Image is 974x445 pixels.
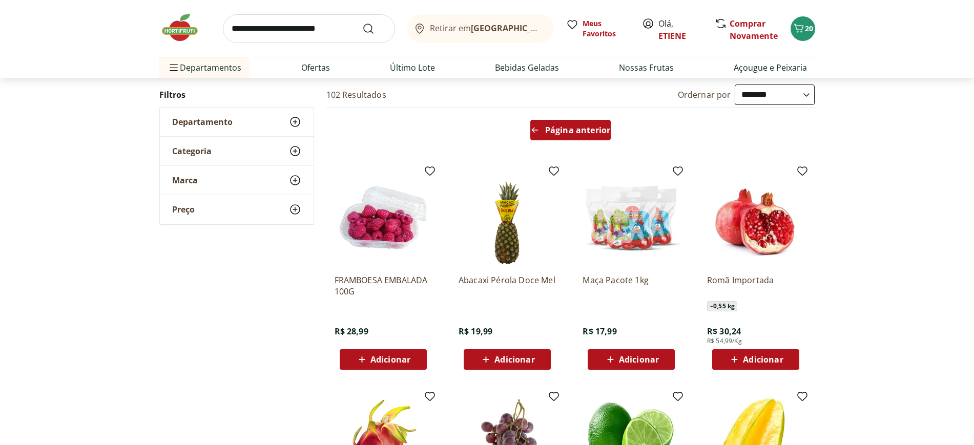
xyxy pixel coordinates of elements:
a: Ofertas [301,61,330,74]
a: ETIENE [658,30,686,41]
a: Bebidas Geladas [495,61,559,74]
a: Comprar Novamente [730,18,778,41]
a: Nossas Frutas [619,61,674,74]
a: FRAMBOESA EMBALADA 100G [335,274,432,297]
span: R$ 30,24 [707,326,741,337]
a: Meus Favoritos [566,18,630,39]
span: Categoria [172,146,212,156]
button: Departamento [160,108,314,136]
img: FRAMBOESA EMBALADA 100G [335,169,432,266]
input: search [223,14,395,43]
a: Maça Pacote 1kg [583,274,680,297]
span: Marca [172,175,198,185]
button: Adicionar [340,349,427,370]
button: Submit Search [362,23,387,35]
span: Retirar em [430,24,543,33]
span: Página anterior [545,126,610,134]
span: Adicionar [370,355,410,364]
button: Adicionar [588,349,675,370]
button: Categoria [160,137,314,165]
button: Menu [168,55,180,80]
img: Abacaxi Pérola Doce Mel [459,169,556,266]
button: Carrinho [791,16,815,41]
button: Adicionar [712,349,799,370]
button: Marca [160,166,314,195]
span: Olá, [658,17,704,42]
h2: 102 Resultados [326,89,386,100]
button: Retirar em[GEOGRAPHIC_DATA]/[GEOGRAPHIC_DATA] [407,14,554,43]
b: [GEOGRAPHIC_DATA]/[GEOGRAPHIC_DATA] [471,23,644,34]
svg: Arrow Left icon [531,126,539,134]
span: Departamentos [168,55,241,80]
img: Romã Importada [707,169,804,266]
img: Hortifruti [159,12,211,43]
span: R$ 19,99 [459,326,492,337]
span: R$ 28,99 [335,326,368,337]
a: Último Lote [390,61,435,74]
button: Adicionar [464,349,551,370]
button: Preço [160,195,314,224]
h2: Filtros [159,84,314,105]
label: Ordernar por [678,89,731,100]
a: Açougue e Peixaria [734,61,807,74]
a: Romã Importada [707,274,804,297]
span: Meus Favoritos [583,18,630,39]
span: R$ 54,99/Kg [707,337,742,345]
span: 20 [805,24,813,33]
span: ~ 0,55 kg [707,301,737,311]
img: Maça Pacote 1kg [583,169,680,266]
a: Página anterior [530,120,611,144]
span: R$ 17,99 [583,326,616,337]
span: Departamento [172,117,233,127]
span: Adicionar [619,355,659,364]
a: Abacaxi Pérola Doce Mel [459,274,556,297]
span: Adicionar [494,355,534,364]
span: Adicionar [743,355,783,364]
span: Preço [172,204,195,215]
